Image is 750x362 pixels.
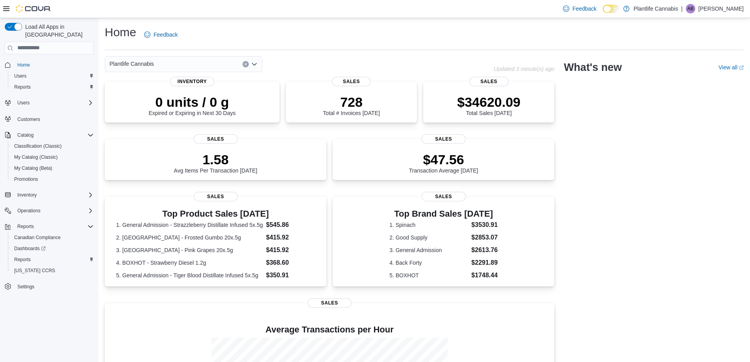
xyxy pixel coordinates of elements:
div: Expired or Expiring in Next 30 Days [149,94,236,116]
span: Reports [11,255,94,264]
a: Users [11,71,30,81]
span: My Catalog (Classic) [11,152,94,162]
span: Sales [194,134,238,144]
span: My Catalog (Beta) [11,163,94,173]
h3: Top Product Sales [DATE] [116,209,315,219]
a: Classification (Classic) [11,141,65,151]
span: Dashboards [11,244,94,253]
h4: Average Transactions per Hour [111,325,548,334]
span: Catalog [14,130,94,140]
button: Catalog [2,130,97,141]
span: Washington CCRS [11,266,94,275]
span: Promotions [14,176,38,182]
h2: What's new [564,61,622,74]
dd: $350.91 [266,271,315,280]
span: Sales [469,77,509,86]
button: Reports [8,82,97,93]
button: My Catalog (Classic) [8,152,97,163]
p: Updated 3 minute(s) ago [494,66,554,72]
span: Plantlife Cannabis [109,59,154,69]
span: Users [11,71,94,81]
span: Reports [14,256,31,263]
button: Operations [2,205,97,216]
a: Reports [11,255,34,264]
span: Catalog [17,132,33,138]
dd: $2291.89 [471,258,498,267]
button: Users [2,97,97,108]
span: Inventory [170,77,214,86]
a: [US_STATE] CCRS [11,266,58,275]
span: Inventory [14,190,94,200]
span: Inventory [17,192,37,198]
dt: 5. General Admission - Tiger Blood Distillate Infused 5x.5g [116,271,263,279]
a: Promotions [11,175,41,184]
a: Dashboards [11,244,49,253]
span: AB [687,4,694,13]
dt: 5. BOXHOT [389,271,468,279]
a: Canadian Compliance [11,233,64,242]
dt: 2. [GEOGRAPHIC_DATA] - Frosted Gumbo 20x.5g [116,234,263,241]
span: Canadian Compliance [14,234,61,241]
dd: $3530.91 [471,220,498,230]
div: Avg Items Per Transaction [DATE] [174,152,257,174]
img: Cova [16,5,51,13]
h1: Home [105,24,136,40]
button: Reports [14,222,37,231]
button: Classification (Classic) [8,141,97,152]
span: Load All Apps in [GEOGRAPHIC_DATA] [22,23,94,39]
button: Users [14,98,33,108]
a: Feedback [141,27,181,43]
button: Promotions [8,174,97,185]
a: Customers [14,115,43,124]
span: Sales [332,77,371,86]
span: Users [14,98,94,108]
button: Reports [2,221,97,232]
h3: Top Brand Sales [DATE] [389,209,498,219]
a: Home [14,60,33,70]
button: Clear input [243,61,249,67]
button: Canadian Compliance [8,232,97,243]
dt: 3. General Admission [389,246,468,254]
span: My Catalog (Classic) [14,154,58,160]
a: Reports [11,82,34,92]
span: Dashboards [14,245,46,252]
dt: 4. BOXHOT - Strawberry Diesel 1.2g [116,259,263,267]
div: Transaction Average [DATE] [409,152,478,174]
button: My Catalog (Beta) [8,163,97,174]
a: View allExternal link [719,64,744,71]
span: Classification (Classic) [11,141,94,151]
a: Dashboards [8,243,97,254]
button: Reports [8,254,97,265]
span: Reports [11,82,94,92]
span: Customers [17,116,40,123]
span: Users [17,100,30,106]
p: 728 [323,94,380,110]
dt: 3. [GEOGRAPHIC_DATA] - Pink Grapes 20x.5g [116,246,263,254]
a: Feedback [560,1,600,17]
dd: $415.92 [266,233,315,242]
span: Reports [17,223,34,230]
button: Open list of options [251,61,257,67]
p: | [681,4,683,13]
span: Sales [194,192,238,201]
span: Users [14,73,26,79]
dd: $1748.44 [471,271,498,280]
dd: $545.86 [266,220,315,230]
span: Sales [422,134,466,144]
dd: $368.60 [266,258,315,267]
span: Promotions [11,175,94,184]
dd: $2853.07 [471,233,498,242]
span: Feedback [154,31,178,39]
p: $47.56 [409,152,478,167]
div: Total Sales [DATE] [457,94,520,116]
button: Customers [2,113,97,124]
span: Operations [14,206,94,215]
span: Settings [14,282,94,291]
span: Classification (Classic) [14,143,62,149]
button: Operations [14,206,44,215]
button: [US_STATE] CCRS [8,265,97,276]
div: Aran Bhagrath [686,4,695,13]
span: Customers [14,114,94,124]
a: My Catalog (Beta) [11,163,56,173]
span: Sales [307,298,352,308]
